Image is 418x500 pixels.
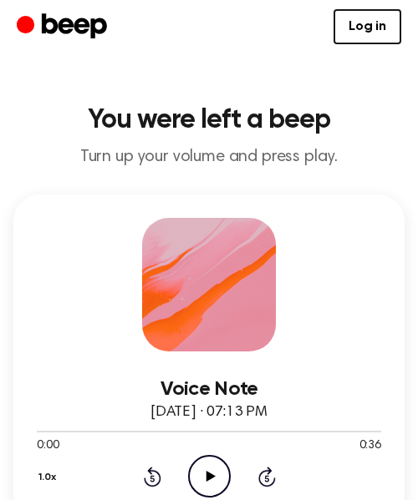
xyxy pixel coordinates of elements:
[334,9,401,44] a: Log in
[13,107,405,134] h1: You were left a beep
[13,147,405,168] p: Turn up your volume and press play.
[359,437,381,455] span: 0:36
[37,378,381,401] h3: Voice Note
[37,437,59,455] span: 0:00
[17,11,111,43] a: Beep
[150,405,268,420] span: [DATE] · 07:13 PM
[37,463,63,492] button: 1.0x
